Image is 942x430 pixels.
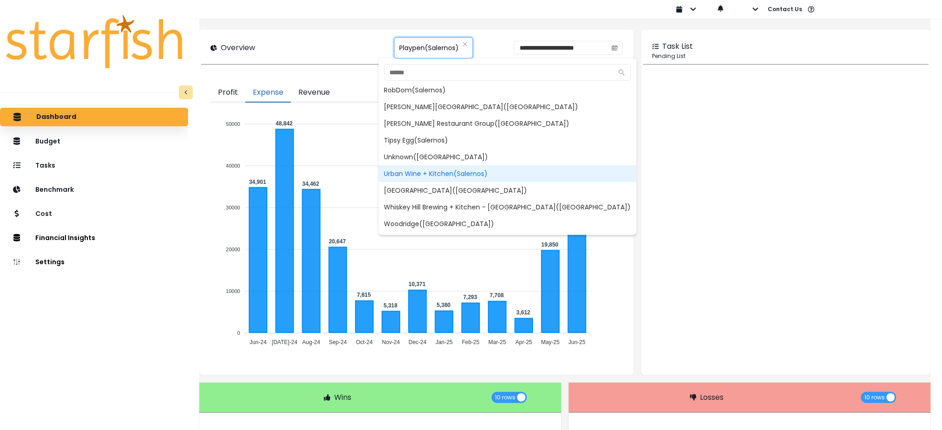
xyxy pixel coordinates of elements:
p: Task List [663,41,693,52]
tspan: Nov-24 [382,339,401,345]
span: Playpen(Salernos) [399,38,459,58]
span: [PERSON_NAME] Restaurant Group([GEOGRAPHIC_DATA]) [379,115,637,132]
svg: calendar [612,45,618,51]
span: Tipsy Egg(Salernos) [379,132,637,149]
tspan: Sep-24 [329,339,347,345]
tspan: Aug-24 [303,339,321,345]
p: Losses [700,392,724,403]
svg: search [619,69,625,76]
tspan: Jan-25 [436,339,453,345]
span: [GEOGRAPHIC_DATA]([GEOGRAPHIC_DATA]) [379,182,637,199]
svg: close [462,41,468,47]
tspan: 50000 [226,121,241,127]
p: Benchmark [35,186,74,194]
tspan: Mar-25 [489,339,507,345]
span: [PERSON_NAME][GEOGRAPHIC_DATA]([GEOGRAPHIC_DATA]) [379,98,637,115]
span: Whiskey Hill Brewing + Kitchen - [GEOGRAPHIC_DATA]([GEOGRAPHIC_DATA]) [379,199,637,215]
tspan: Feb-25 [462,339,480,345]
span: Woodridge([GEOGRAPHIC_DATA]) [379,215,637,232]
tspan: Apr-25 [516,339,533,345]
span: 10 rows [495,392,516,403]
p: Dashboard [36,113,76,121]
span: RobDom(Salernos) [379,82,637,98]
tspan: Jun-24 [250,339,267,345]
p: Budget [35,137,60,145]
p: Overview [221,42,255,53]
span: Urban Wine + Kitchen(Salernos) [379,165,637,182]
p: Tasks [35,162,55,169]
p: Pending List [652,52,920,60]
tspan: May-25 [541,339,560,345]
tspan: 0 [237,330,240,336]
tspan: Jun-25 [569,339,586,345]
tspan: Oct-24 [356,339,373,345]
button: Expense [245,83,291,103]
button: Profit [211,83,245,103]
tspan: 30000 [226,205,241,210]
p: Wins [334,392,351,403]
tspan: Dec-24 [409,339,427,345]
tspan: [DATE]-24 [272,339,298,345]
span: 10 rows [865,392,885,403]
button: Revenue [291,83,337,103]
p: Cost [35,210,52,218]
tspan: 40000 [226,163,241,169]
button: Clear [462,39,468,49]
span: Unknown([GEOGRAPHIC_DATA]) [379,149,637,165]
tspan: 20000 [226,247,241,252]
tspan: 10000 [226,288,241,294]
